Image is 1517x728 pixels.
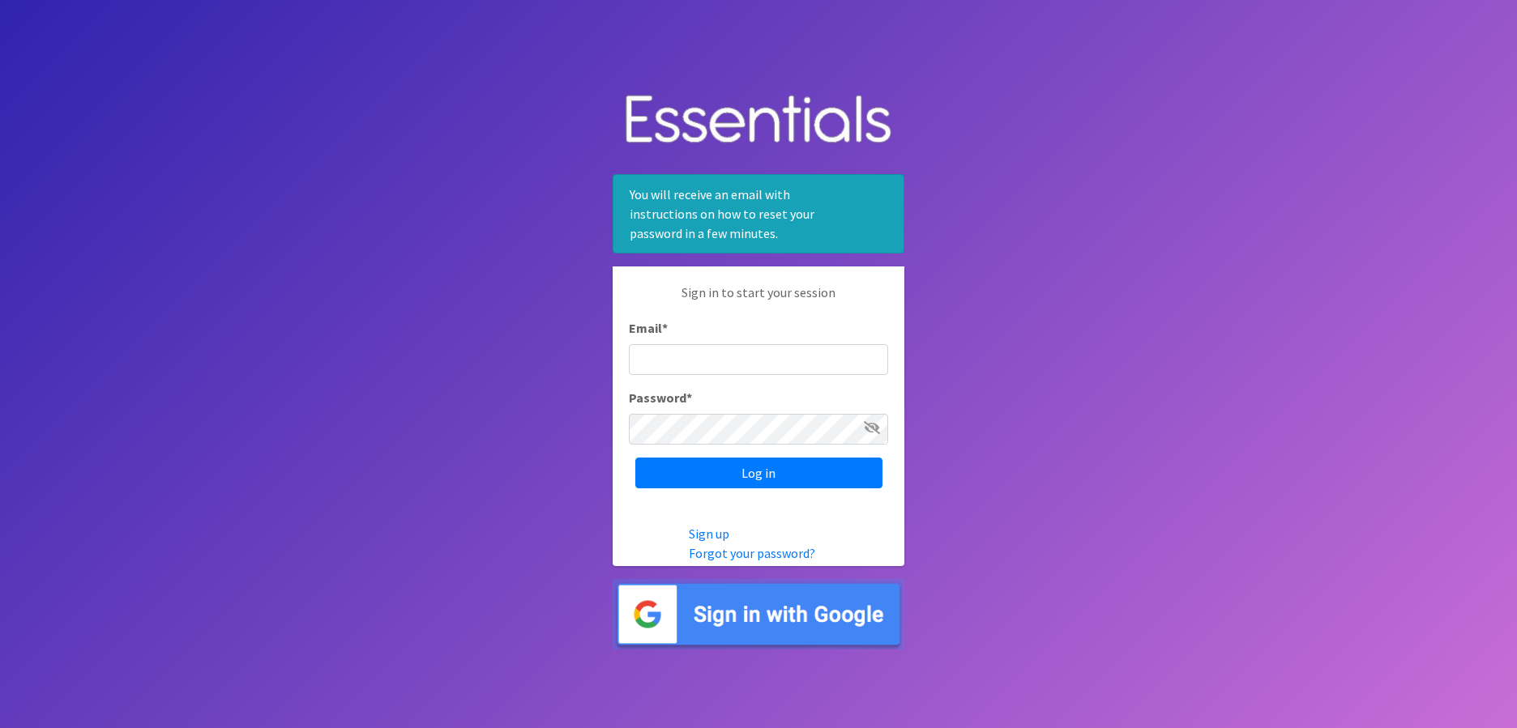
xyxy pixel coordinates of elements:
img: Human Essentials [613,79,904,162]
abbr: required [686,390,692,406]
img: Sign in with Google [613,579,904,649]
label: Password [629,388,692,407]
div: You will receive an email with instructions on how to reset your password in a few minutes. [613,174,904,253]
a: Sign up [689,526,729,542]
p: Sign in to start your session [629,283,888,318]
label: Email [629,318,668,338]
a: Forgot your password? [689,545,815,561]
input: Log in [635,458,882,488]
abbr: required [662,320,668,336]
